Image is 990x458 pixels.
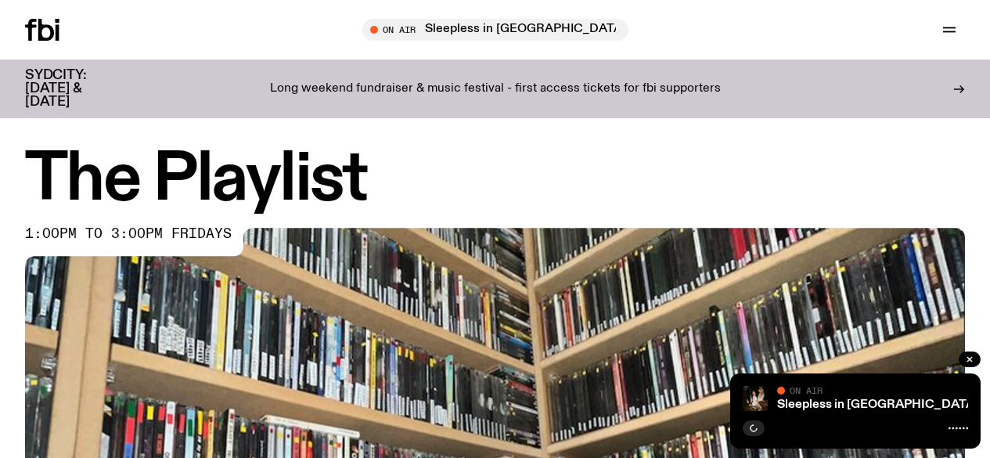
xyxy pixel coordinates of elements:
p: Long weekend fundraiser & music festival - first access tickets for fbi supporters [270,82,721,96]
h1: The Playlist [25,149,965,212]
span: On Air [790,385,823,395]
h3: SYDCITY: [DATE] & [DATE] [25,69,125,109]
span: 1:00pm to 3:00pm fridays [25,228,232,240]
button: On AirSleepless in [GEOGRAPHIC_DATA] [362,19,628,41]
img: Marcus Whale is on the left, bent to his knees and arching back with a gleeful look his face He i... [743,386,768,411]
a: Sleepless in [GEOGRAPHIC_DATA] [777,398,978,411]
